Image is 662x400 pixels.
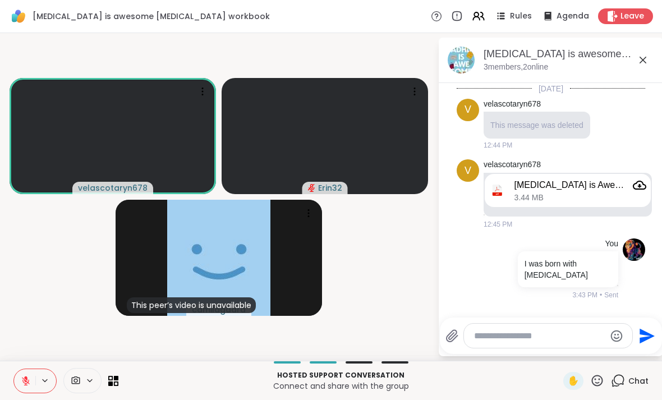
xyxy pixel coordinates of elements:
a: Attachment [633,178,646,192]
span: audio-muted [308,184,316,192]
span: Erin32 [318,182,342,194]
p: Connect and share with the group [125,380,557,392]
span: ✋ [568,374,579,388]
a: velascotaryn678 [484,159,541,171]
span: Agenda [557,11,589,22]
span: velascotaryn678 [78,182,148,194]
p: I was born with [MEDICAL_DATA] [525,258,612,281]
span: 3.44 MB [514,193,544,203]
img: camilagaard [167,200,270,316]
span: Chat [628,375,649,387]
button: Emoji picker [610,329,623,343]
span: 12:44 PM [484,140,512,150]
div: [MEDICAL_DATA] is Awesome PDF.pdf [514,180,628,191]
button: Send [633,323,658,348]
textarea: Type your message [474,330,605,342]
img: ShareWell Logomark [9,7,28,26]
span: 3:43 PM [572,290,597,300]
span: v [465,163,471,178]
img: ADHD is awesome ADHD workbook , Oct 15 [448,47,475,73]
img: https://sharewell-space-live.sfo3.digitaloceanspaces.com/user-generated/e7455af9-44b9-465a-9341-a... [623,238,645,261]
div: This peer’s video is unavailable [127,297,256,313]
span: Leave [620,11,644,22]
a: velascotaryn678 [484,99,541,110]
p: 3 members, 2 online [484,62,548,73]
div: [MEDICAL_DATA] is awesome [MEDICAL_DATA] workbook , [DATE] [484,47,654,61]
span: [MEDICAL_DATA] is awesome [MEDICAL_DATA] workbook [33,11,270,22]
p: Hosted support conversation [125,370,557,380]
span: This message was deleted [490,121,583,130]
span: v [465,102,471,117]
span: Rules [510,11,532,22]
span: • [600,290,602,300]
h4: You [605,238,618,250]
span: Sent [604,290,618,300]
span: [DATE] [532,83,570,94]
span: 12:45 PM [484,219,512,229]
